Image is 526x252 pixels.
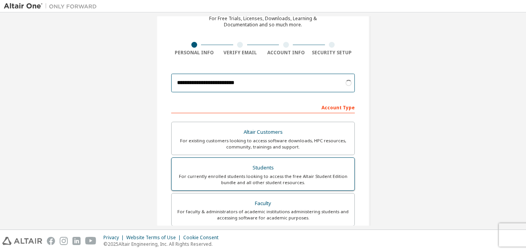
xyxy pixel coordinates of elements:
div: Altair Customers [176,127,350,138]
div: For existing customers looking to access software downloads, HPC resources, community, trainings ... [176,138,350,150]
img: Altair One [4,2,101,10]
div: Security Setup [309,50,355,56]
div: Verify Email [217,50,263,56]
div: For Free Trials, Licenses, Downloads, Learning & Documentation and so much more. [209,16,317,28]
img: linkedin.svg [72,237,81,245]
img: altair_logo.svg [2,237,42,245]
img: facebook.svg [47,237,55,245]
div: Account Type [171,101,355,113]
div: Personal Info [171,50,217,56]
div: Cookie Consent [183,235,223,241]
img: instagram.svg [60,237,68,245]
p: © 2025 Altair Engineering, Inc. All Rights Reserved. [103,241,223,247]
div: Website Terms of Use [126,235,183,241]
div: Privacy [103,235,126,241]
div: Account Info [263,50,309,56]
img: youtube.svg [85,237,96,245]
div: For currently enrolled students looking to access the free Altair Student Edition bundle and all ... [176,173,350,186]
div: Students [176,162,350,173]
div: For faculty & administrators of academic institutions administering students and accessing softwa... [176,209,350,221]
div: Faculty [176,198,350,209]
